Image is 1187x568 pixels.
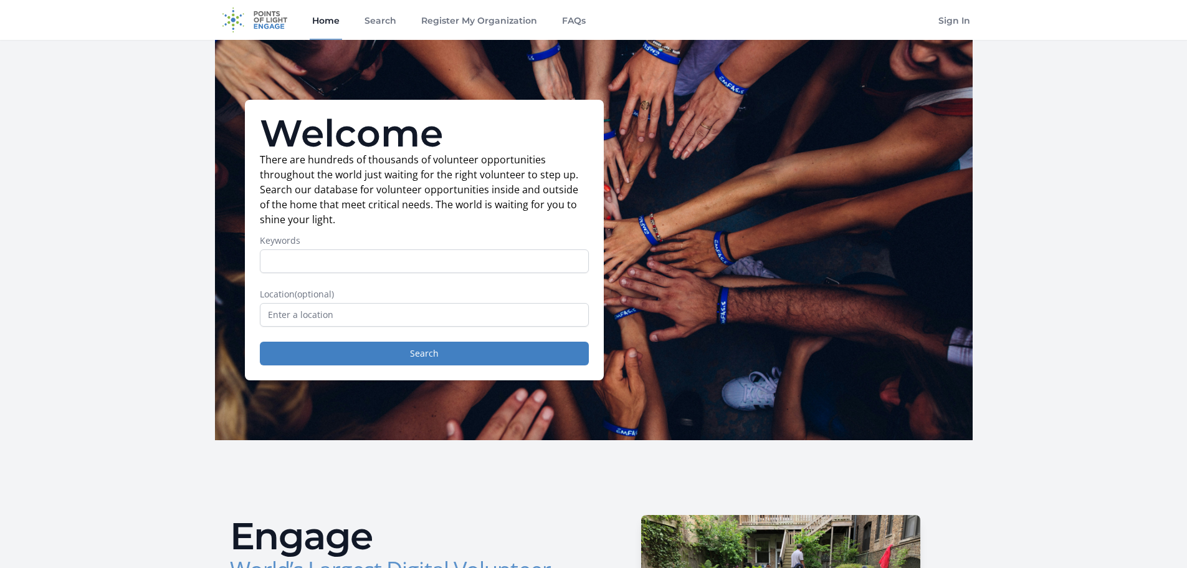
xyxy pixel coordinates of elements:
[260,152,589,227] p: There are hundreds of thousands of volunteer opportunities throughout the world just waiting for ...
[260,234,589,247] label: Keywords
[230,517,584,555] h2: Engage
[260,342,589,365] button: Search
[260,115,589,152] h1: Welcome
[260,288,589,301] label: Location
[295,288,334,300] span: (optional)
[260,303,589,327] input: Enter a location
